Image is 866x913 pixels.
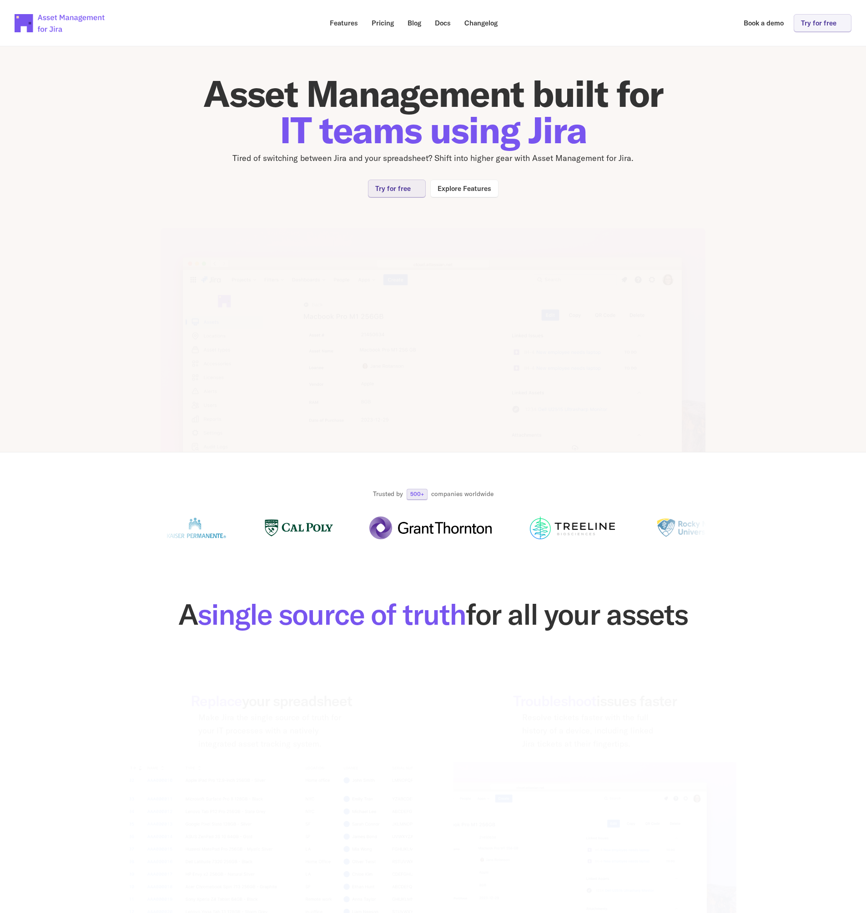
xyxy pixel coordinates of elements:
[458,14,504,32] a: Changelog
[372,20,394,26] p: Pricing
[323,14,364,32] a: Features
[368,180,426,197] a: Try for free
[438,185,491,192] p: Explore Features
[129,692,413,709] h3: your spreadsheet
[375,185,411,192] p: Try for free
[737,14,790,32] a: Book a demo
[794,14,851,32] a: Try for free
[373,490,403,499] p: Trusted by
[160,228,706,505] img: App
[160,152,706,165] p: Tired of switching between Jira and your spreadsheet? Shift into higher gear with Asset Managemen...
[744,20,784,26] p: Book a demo
[401,14,428,32] a: Blog
[330,20,358,26] p: Features
[265,517,333,539] img: Logo
[430,180,498,197] a: Explore Features
[160,75,706,148] h1: Asset Management built for
[198,711,344,750] p: Make Jira the single source of truth for your IT processes with a natively integrated asset track...
[464,20,498,26] p: Changelog
[410,492,424,497] p: 500+
[115,600,751,629] h2: A for all your assets
[365,14,400,32] a: Pricing
[596,692,677,710] span: issues faster
[197,596,466,632] span: single source of truth
[408,20,421,26] p: Blog
[165,517,228,539] img: Logo
[431,490,493,499] p: companies worldwide
[801,20,836,26] p: Try for free
[428,14,457,32] a: Docs
[453,692,737,709] h3: Troubleshoot
[528,517,617,539] img: Logo
[522,711,668,750] p: Resolve tickets faster with the full history of a device, including linked Jira tickets at their ...
[435,20,451,26] p: Docs
[280,107,587,153] span: IT teams using Jira
[191,692,242,710] span: Replace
